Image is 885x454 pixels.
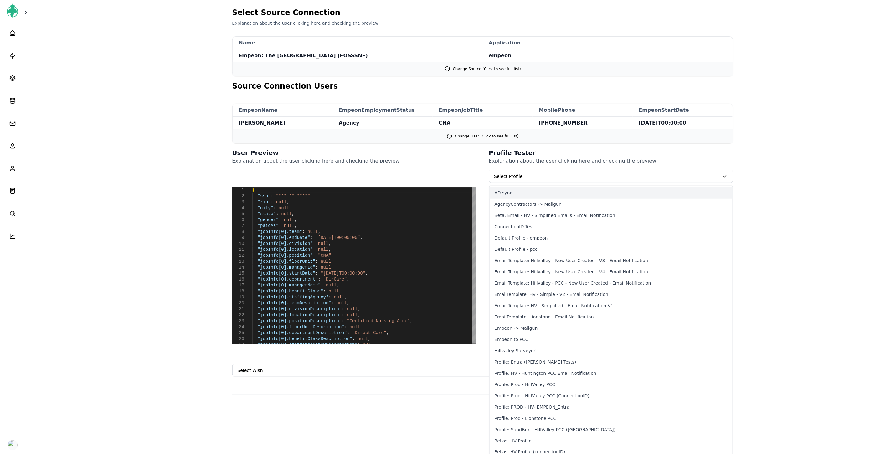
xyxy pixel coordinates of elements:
[490,221,733,232] button: ConnectionID Test
[360,235,363,240] span: ,
[232,271,244,276] div: 15
[347,318,410,323] span: "Certified Nursing Aide"
[336,301,347,306] span: null
[232,8,379,18] h3: Select Source Connection
[332,117,433,129] span: Agency
[294,223,297,228] span: ,
[257,283,321,288] span: "jobInfo[0].managerName"
[349,324,360,329] span: null
[233,62,733,76] a: Change Source (Click to see full list)
[360,324,363,329] span: ,
[233,104,333,117] strong: empeonName
[342,312,344,317] span: :
[257,241,312,246] span: "jobInfo[0].division"
[289,205,291,210] span: ,
[270,199,273,204] span: :
[257,205,273,210] span: "city"
[232,294,244,300] div: 19
[373,342,376,347] span: ,
[326,283,337,288] span: null
[279,217,281,222] span: :
[328,241,331,246] span: ,
[257,235,310,240] span: "jobInfo[0].endDate"
[331,253,334,258] span: ,
[321,265,331,270] span: null
[232,259,244,265] div: 13
[490,210,733,221] button: Beta: Email - HV - Simplified Emails - Email Notification
[232,282,244,288] div: 17
[490,255,733,266] button: Email Template: Hillvalley - New User Created - V3 - Email Notification
[233,37,483,49] strong: name
[232,330,244,336] div: 25
[386,330,389,335] span: ,
[490,311,733,322] button: EmailTemplate: Lionstone - Email Notification
[232,306,244,312] div: 21
[318,253,331,258] span: "CNA"
[232,265,244,271] div: 14
[279,205,289,210] span: null
[323,277,347,282] span: "DirCare"
[352,336,355,341] span: :
[489,170,733,183] button: Select Profile
[276,211,278,216] span: :
[232,193,244,199] div: 2
[332,104,433,117] strong: empeonEmploymentStatus
[318,247,329,252] span: null
[633,117,733,129] span: [DATE]T00:00:00
[490,401,733,413] button: Profile: PROD - HV- EMPEON_Entra
[257,307,342,312] span: "jobInfo[0].divisionDescription"
[257,330,347,335] span: "jobInfo[0].departmentDescription"
[232,187,244,193] div: 1
[257,318,342,323] span: "jobInfo[0].positionDescription"
[232,199,244,205] div: 3
[257,223,278,228] span: "paidAs"
[331,301,334,306] span: :
[633,104,733,117] strong: empeonStartDate
[232,241,244,247] div: 10
[321,259,331,264] span: null
[533,104,633,117] strong: mobilePhone
[276,199,286,204] span: null
[490,266,733,277] button: Email Template: Hillvalley - New User Created - V4 - Email Notification
[232,148,476,157] h3: User Preview
[233,117,333,129] span: [PERSON_NAME]
[321,271,365,276] span: "[DATE]T00:00:00"
[284,223,294,228] span: null
[232,364,733,377] button: Select Wish
[358,312,360,317] span: ,
[344,295,347,300] span: ,
[490,322,733,334] button: Empeon -> Mailgun
[286,199,289,204] span: ,
[315,265,318,270] span: :
[334,295,344,300] span: null
[490,199,733,210] button: AgencyContractors -> Mailgun
[257,259,315,264] span: "jobInfo[0].floorUnit"
[344,324,347,329] span: :
[232,157,476,165] p: Explanation about the user clicking here and checking the preview
[358,336,368,341] span: null
[257,199,270,204] span: "zip"
[490,379,733,390] button: Profile: Prod - HillValley PCC
[257,253,312,258] span: "jobInfo[0].position"
[489,148,733,157] h3: Profile Tester
[347,312,358,317] span: null
[318,277,321,282] span: :
[323,289,326,294] span: :
[318,229,321,234] span: ,
[490,277,733,289] button: Email Template: Hillvalley - PCC - New User Created - Email Notification
[284,217,294,222] span: null
[347,307,358,312] span: null
[232,81,338,91] h3: Source Connection Users
[328,289,339,294] span: null
[257,271,315,276] span: "jobInfo[0].startDate"
[232,288,244,294] div: 18
[232,318,244,324] div: 23
[342,307,344,312] span: :
[363,342,373,347] span: null
[273,205,276,210] span: :
[232,336,244,342] div: 26
[257,247,312,252] span: "jobInfo[0].location"
[328,295,331,300] span: :
[336,283,339,288] span: ,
